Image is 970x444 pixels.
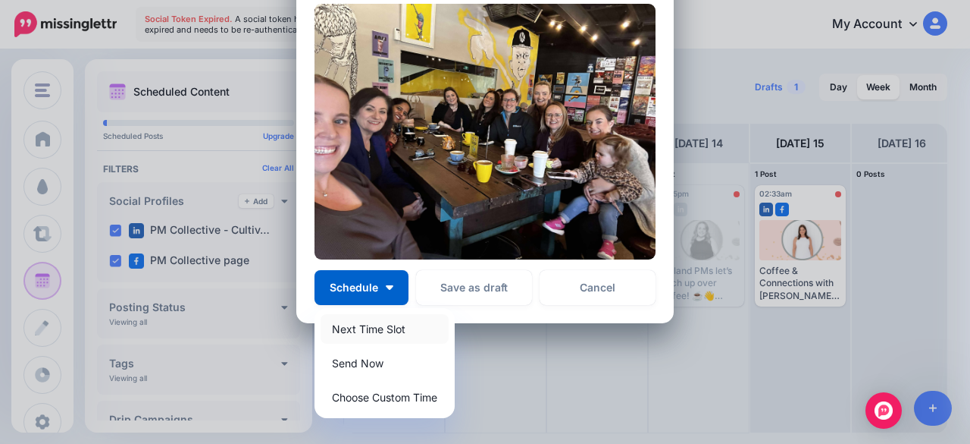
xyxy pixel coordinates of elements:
button: Save as draft [416,270,532,305]
a: Choose Custom Time [321,383,449,412]
a: Send Now [321,348,449,378]
img: CFA7NS9ELVBVOF0K7IYZLXRU0HUM2I77.jpg [314,4,656,260]
div: Open Intercom Messenger [865,392,902,429]
div: Schedule [314,308,455,418]
img: arrow-down-white.png [386,285,393,290]
button: Schedule [314,270,408,305]
span: Schedule [330,282,378,293]
a: Next Time Slot [321,314,449,344]
a: Cancel [540,270,656,305]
